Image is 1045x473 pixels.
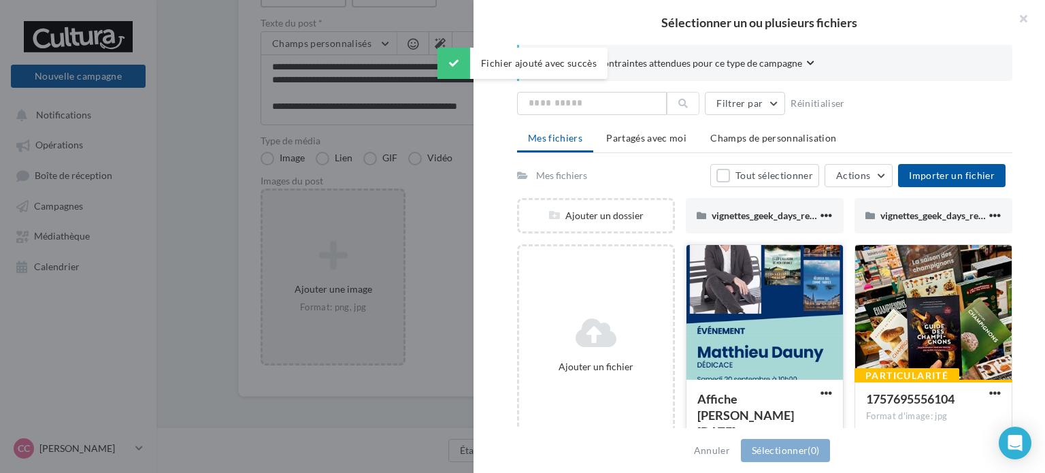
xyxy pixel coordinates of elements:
span: 1757695556104 [866,391,955,406]
span: Actions [836,169,870,181]
div: Particularité [855,368,959,383]
span: (0) [808,444,819,456]
div: Ajouter un dossier [519,209,673,223]
div: Format d'image: jpg [866,410,1001,423]
span: Partagés avec moi [606,132,686,144]
span: Champs de personnalisation [710,132,836,144]
div: Fichier ajouté avec succès [437,48,608,79]
button: Filtrer par [705,92,785,115]
h2: Sélectionner un ou plusieurs fichiers [495,16,1023,29]
span: vignettes_geek_days_rennes_02_2025__venir (1) [712,210,913,221]
span: Consulter les contraintes attendues pour ce type de campagne [541,56,802,70]
button: Tout sélectionner [710,164,819,187]
div: Open Intercom Messenger [999,427,1031,459]
span: Importer un fichier [909,169,995,181]
div: Mes fichiers [536,169,587,182]
button: Importer un fichier [898,164,1006,187]
span: Mes fichiers [528,132,582,144]
button: Annuler [689,442,735,459]
button: Consulter les contraintes attendues pour ce type de campagne [541,56,814,73]
button: Sélectionner(0) [741,439,830,462]
button: Réinitialiser [785,95,850,112]
span: Affiche Matthieu Dauny 20 septembre [697,391,794,439]
button: Actions [825,164,893,187]
div: Ajouter un fichier [525,360,667,374]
